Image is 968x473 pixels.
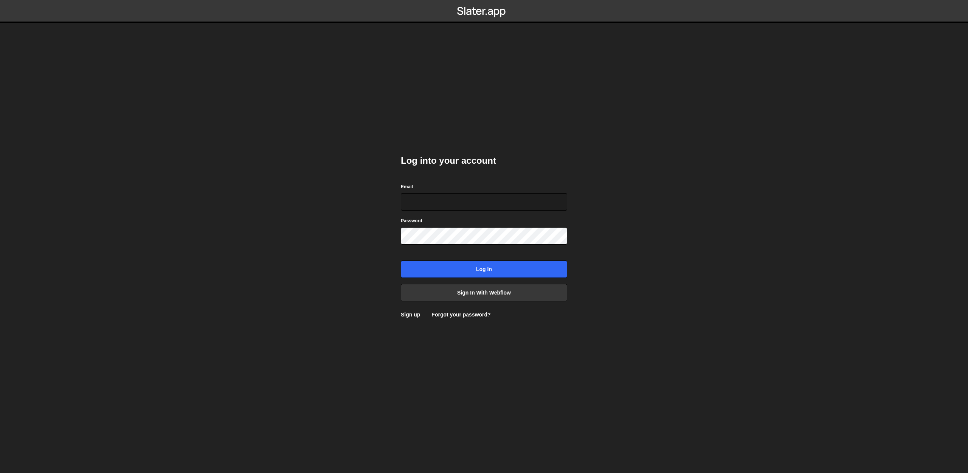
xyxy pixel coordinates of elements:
[401,217,422,225] label: Password
[401,155,567,167] h2: Log into your account
[401,312,420,318] a: Sign up
[401,261,567,278] input: Log in
[401,183,413,191] label: Email
[431,312,490,318] a: Forgot your password?
[401,284,567,301] a: Sign in with Webflow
